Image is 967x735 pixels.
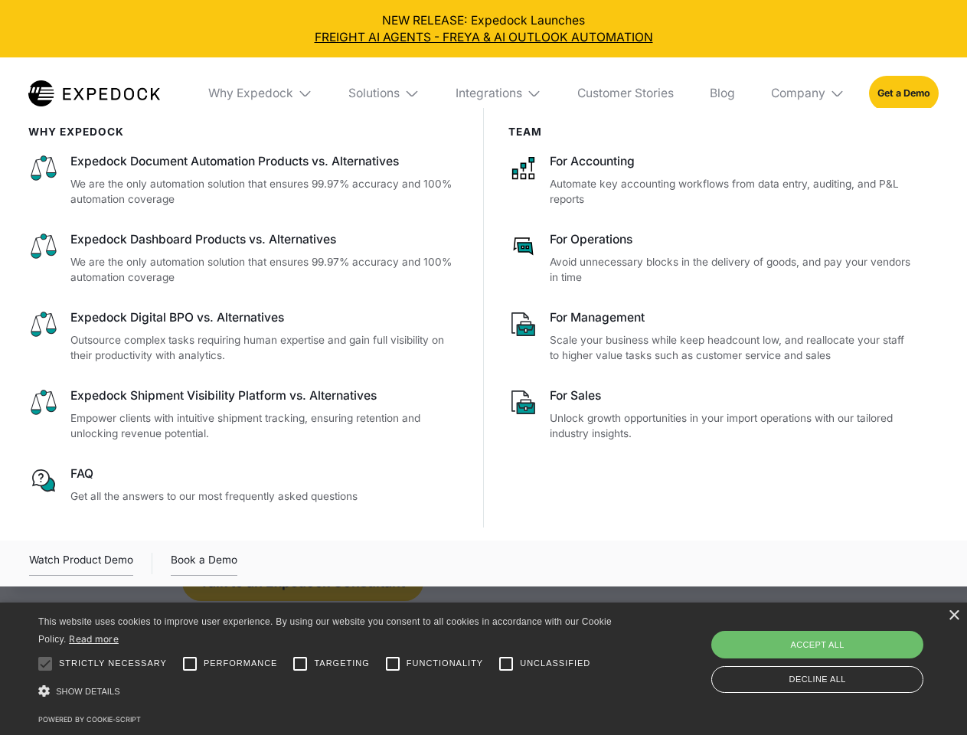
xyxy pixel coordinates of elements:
a: For OperationsAvoid unnecessary blocks in the delivery of goods, and pay your vendors in time [508,231,915,286]
p: Unlock growth opportunities in your import operations with our tailored industry insights. [550,410,914,442]
span: Functionality [407,657,483,670]
div: Why Expedock [196,57,325,129]
div: Solutions [337,57,432,129]
div: Company [771,86,825,101]
a: Customer Stories [565,57,685,129]
div: FAQ [70,465,459,482]
p: We are the only automation solution that ensures 99.97% accuracy and 100% automation coverage [70,176,459,207]
p: Get all the answers to our most frequently asked questions [70,488,459,505]
div: Expedock Shipment Visibility Platform vs. Alternatives [70,387,459,404]
div: Expedock Dashboard Products vs. Alternatives [70,231,459,248]
p: Scale your business while keep headcount low, and reallocate your staff to higher value tasks suc... [550,332,914,364]
div: Team [508,126,915,138]
div: Integrations [456,86,522,101]
a: Read more [69,633,119,645]
div: For Management [550,309,914,326]
div: Why Expedock [208,86,293,101]
div: Decline all [711,666,923,693]
a: FREIGHT AI AGENTS - FREYA & AI OUTLOOK AUTOMATION [12,29,956,46]
div: Expedock Digital BPO vs. Alternatives [70,309,459,326]
a: open lightbox [29,551,133,576]
a: Expedock Digital BPO vs. AlternativesOutsource complex tasks requiring human expertise and gain f... [28,309,459,364]
a: Powered by cookie-script [38,715,141,724]
div: Company [759,57,857,129]
span: Unclassified [520,657,590,670]
p: Avoid unnecessary blocks in the delivery of goods, and pay your vendors in time [550,254,914,286]
div: For Sales [550,387,914,404]
a: Expedock Dashboard Products vs. AlternativesWe are the only automation solution that ensures 99.9... [28,231,459,286]
span: Targeting [314,657,369,670]
span: This website uses cookies to improve user experience. By using our website you consent to all coo... [38,616,612,645]
a: For AccountingAutomate key accounting workflows from data entry, auditing, and P&L reports [508,153,915,207]
div: For Accounting [550,153,914,170]
a: For ManagementScale your business while keep headcount low, and reallocate your staff to higher v... [508,309,915,364]
div: Close [948,610,959,622]
a: Expedock Shipment Visibility Platform vs. AlternativesEmpower clients with intuitive shipment tra... [28,387,459,442]
a: For SalesUnlock growth opportunities in your import operations with our tailored industry insights. [508,387,915,442]
div: Expedock Document Automation Products vs. Alternatives [70,153,459,170]
div: NEW RELEASE: Expedock Launches [12,12,956,46]
a: FAQGet all the answers to our most frequently asked questions [28,465,459,504]
p: We are the only automation solution that ensures 99.97% accuracy and 100% automation coverage [70,254,459,286]
div: Accept all [711,631,923,658]
span: Strictly necessary [59,657,167,670]
a: Get a Demo [869,76,939,110]
p: Empower clients with intuitive shipment tracking, ensuring retention and unlocking revenue potent... [70,410,459,442]
div: For Operations [550,231,914,248]
span: Show details [56,687,120,696]
div: WHy Expedock [28,126,459,138]
div: Solutions [348,86,400,101]
a: Blog [697,57,746,129]
p: Automate key accounting workflows from data entry, auditing, and P&L reports [550,176,914,207]
span: Performance [204,657,278,670]
div: Integrations [443,57,554,129]
div: Watch Product Demo [29,551,133,576]
a: Book a Demo [171,551,237,576]
div: Show details [38,681,617,702]
a: Expedock Document Automation Products vs. AlternativesWe are the only automation solution that en... [28,153,459,207]
p: Outsource complex tasks requiring human expertise and gain full visibility on their productivity ... [70,332,459,364]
